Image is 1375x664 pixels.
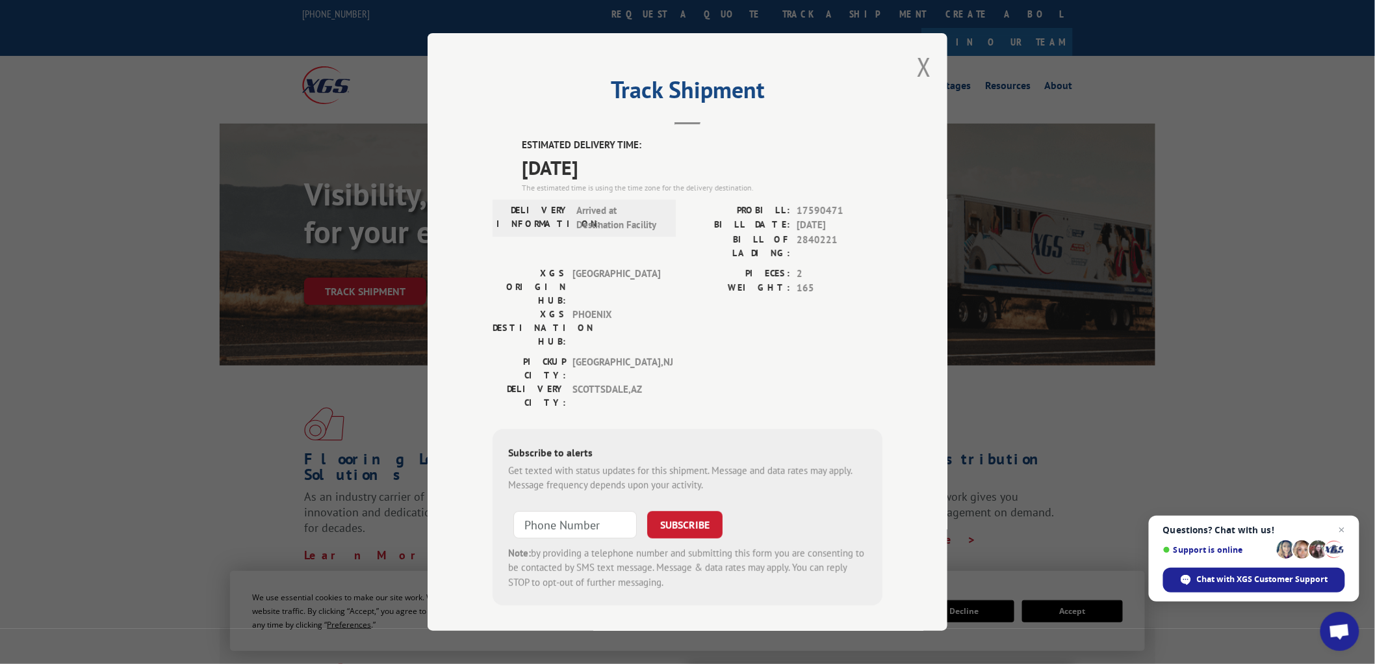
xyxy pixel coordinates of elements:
[917,49,931,84] button: Close modal
[687,233,790,260] label: BILL OF LADING:
[687,218,790,233] label: BILL DATE:
[1320,612,1359,651] a: Open chat
[1163,525,1345,535] span: Questions? Chat with us!
[797,267,882,282] span: 2
[687,267,790,282] label: PIECES:
[522,182,882,194] div: The estimated time is using the time zone for the delivery destination.
[1163,568,1345,592] span: Chat with XGS Customer Support
[508,445,867,464] div: Subscribe to alerts
[572,382,660,410] span: SCOTTSDALE , AZ
[522,138,882,153] label: ESTIMATED DELIVERY TIME:
[572,355,660,382] span: [GEOGRAPHIC_DATA] , NJ
[797,233,882,260] span: 2840221
[493,81,882,105] h2: Track Shipment
[493,382,566,410] label: DELIVERY CITY:
[572,267,660,308] span: [GEOGRAPHIC_DATA]
[496,204,570,233] label: DELIVERY INFORMATION:
[508,546,867,591] div: by providing a telephone number and submitting this form you are consenting to be contacted by SM...
[513,511,637,538] input: Phone Number
[508,547,531,559] strong: Note:
[508,464,867,493] div: Get texted with status updates for this shipment. Message and data rates may apply. Message frequ...
[493,355,566,382] label: PICKUP CITY:
[687,204,790,219] label: PROBILL:
[576,204,664,233] span: Arrived at Destination Facility
[522,153,882,182] span: [DATE]
[493,308,566,349] label: XGS DESTINATION HUB:
[797,204,882,219] span: 17590471
[1163,545,1272,555] span: Support is online
[797,281,882,296] span: 165
[797,218,882,233] span: [DATE]
[1197,574,1328,585] span: Chat with XGS Customer Support
[687,281,790,296] label: WEIGHT:
[647,511,723,538] button: SUBSCRIBE
[493,267,566,308] label: XGS ORIGIN HUB:
[572,308,660,349] span: PHOENIX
